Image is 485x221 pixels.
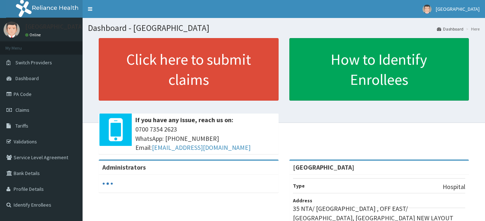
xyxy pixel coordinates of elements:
[135,116,233,124] b: If you have any issue, reach us on:
[293,197,312,204] b: Address
[15,123,28,129] span: Tariffs
[15,59,52,66] span: Switch Providers
[464,26,480,32] li: Here
[25,32,42,37] a: Online
[99,38,279,101] a: Click here to submit claims
[152,143,251,152] a: [EMAIL_ADDRESS][DOMAIN_NAME]
[423,5,432,14] img: User Image
[293,183,305,189] b: Type
[15,75,39,82] span: Dashboard
[443,182,465,192] p: Hospital
[102,163,146,171] b: Administrators
[4,22,20,38] img: User Image
[293,163,354,171] strong: [GEOGRAPHIC_DATA]
[436,6,480,12] span: [GEOGRAPHIC_DATA]
[15,107,29,113] span: Claims
[135,125,275,152] span: 0700 7354 2623 WhatsApp: [PHONE_NUMBER] Email:
[102,178,113,189] svg: audio-loading
[25,23,84,30] p: [GEOGRAPHIC_DATA]
[289,38,469,101] a: How to Identify Enrollees
[88,23,480,33] h1: Dashboard - [GEOGRAPHIC_DATA]
[437,26,463,32] a: Dashboard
